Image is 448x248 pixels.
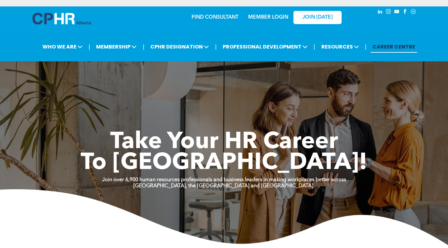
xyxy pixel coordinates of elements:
[371,41,417,53] a: CAREER CENTRE
[401,8,408,17] a: facebook
[319,41,361,53] span: RESOURCES
[215,40,217,53] li: |
[102,177,346,182] strong: Join over 6,900 human resources professionals and business leaders in making workplaces better ac...
[314,40,315,53] li: |
[410,8,417,17] a: Social network
[293,11,342,24] a: JOIN [DATE]
[143,40,144,53] li: |
[385,8,392,17] a: instagram
[89,40,90,53] li: |
[221,41,309,53] span: PROFESSIONAL DEVELOPMENT
[376,8,383,17] a: linkedin
[40,41,85,53] span: WHO WE ARE
[302,14,333,21] span: JOIN [DATE]
[192,15,238,20] a: FIND CONSULTANT
[110,131,338,154] span: Take Your HR Career
[94,41,139,53] span: MEMBERSHIP
[81,152,367,175] span: To [GEOGRAPHIC_DATA]!
[133,183,315,189] strong: [GEOGRAPHIC_DATA], the [GEOGRAPHIC_DATA] and [GEOGRAPHIC_DATA].
[248,15,288,20] a: MEMBER LOGIN
[365,40,367,53] li: |
[148,41,211,53] span: CPHR DESIGNATION
[393,8,400,17] a: youtube
[32,13,91,24] img: A blue and white logo for cp alberta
